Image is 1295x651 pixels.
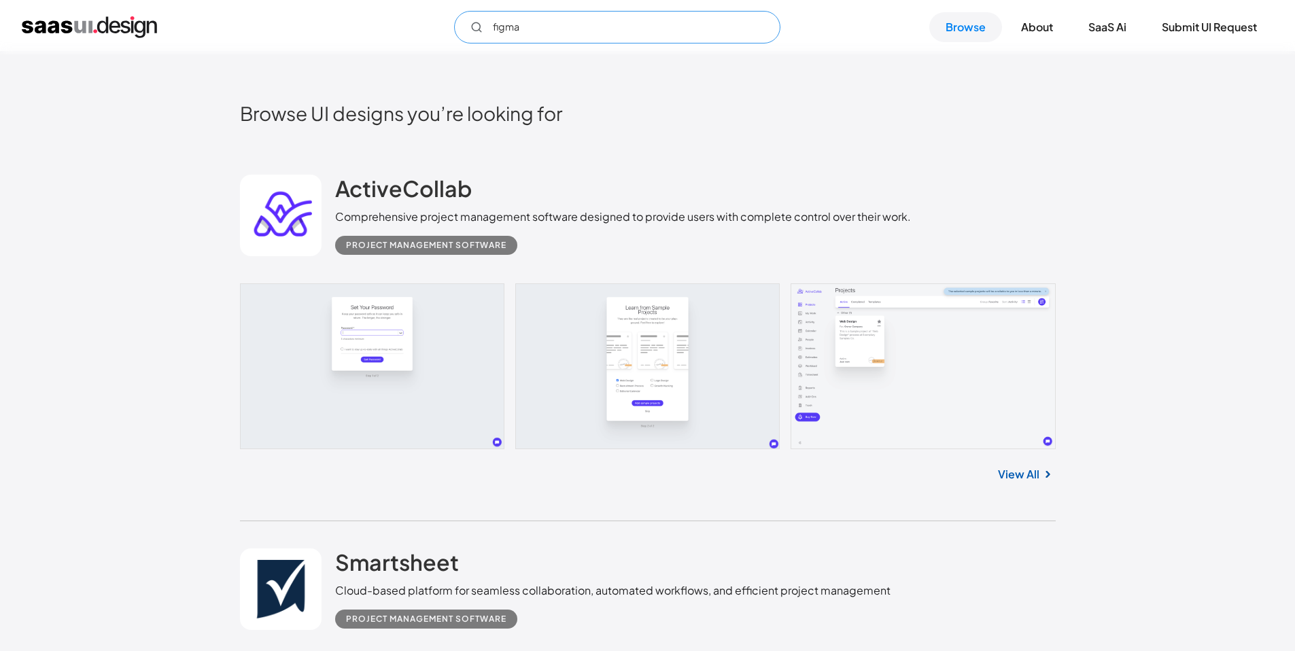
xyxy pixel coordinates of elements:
div: Project Management Software [346,611,506,627]
form: Email Form [454,11,780,43]
a: SaaS Ai [1072,12,1143,42]
a: home [22,16,157,38]
a: View All [998,466,1039,482]
a: Submit UI Request [1145,12,1273,42]
a: About [1005,12,1069,42]
div: Cloud-based platform for seamless collaboration, automated workflows, and efficient project manag... [335,582,891,599]
h2: ActiveCollab [335,175,472,202]
input: Search UI designs you're looking for... [454,11,780,43]
h2: Browse UI designs you’re looking for [240,101,1056,125]
a: Smartsheet [335,548,459,582]
h2: Smartsheet [335,548,459,576]
a: Browse [929,12,1002,42]
a: ActiveCollab [335,175,472,209]
div: Project Management Software [346,237,506,253]
div: Comprehensive project management software designed to provide users with complete control over th... [335,209,911,225]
